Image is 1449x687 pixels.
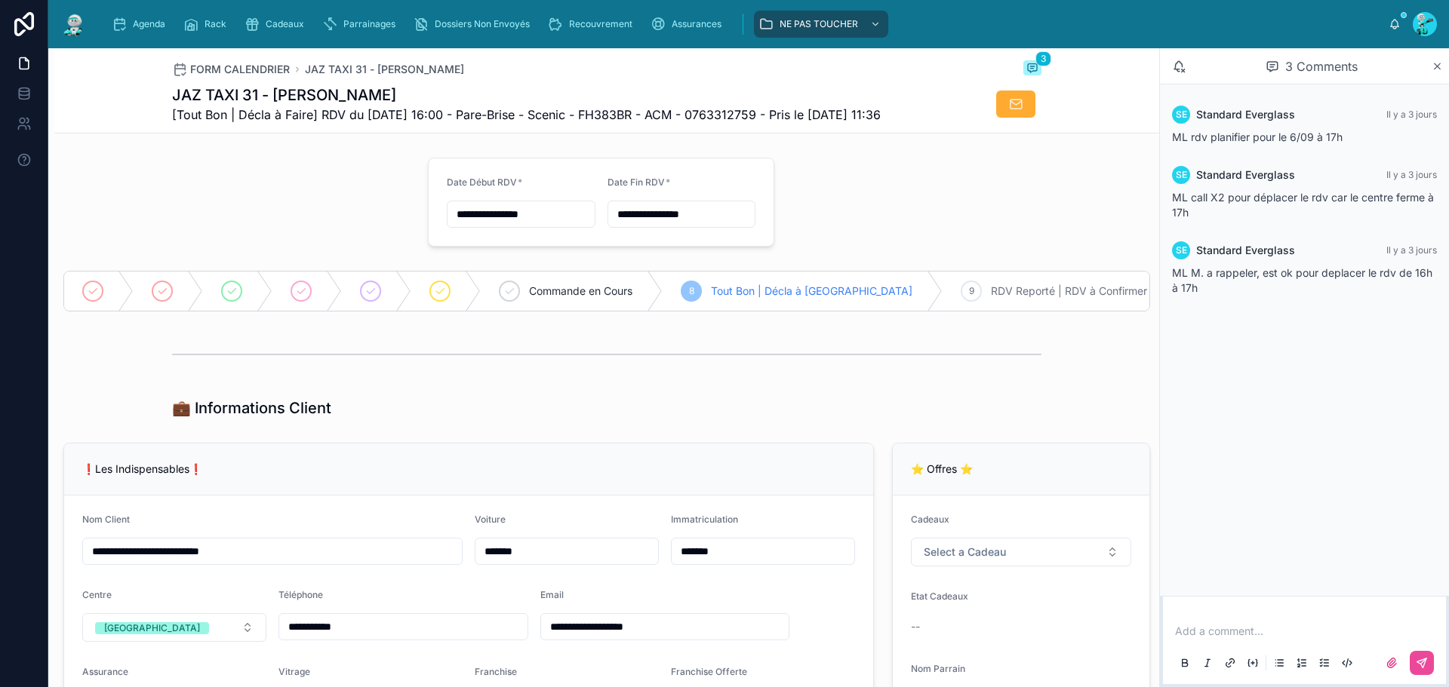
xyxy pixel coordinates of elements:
[991,284,1147,299] span: RDV Reporté | RDV à Confirmer
[266,18,304,30] span: Cadeaux
[60,12,88,36] img: App logo
[240,11,315,38] a: Cadeaux
[278,666,310,677] span: Vitrage
[82,666,128,677] span: Assurance
[1035,51,1051,66] span: 3
[569,18,632,30] span: Recouvrement
[278,589,323,600] span: Téléphone
[671,666,747,677] span: Franchise Offerte
[1172,266,1432,294] span: ML M. a rappeler, est ok pour deplacer le rdv de 16h à 17h
[179,11,237,38] a: Rack
[172,397,331,419] h1: 💼 Informations Client
[82,462,202,475] span: ❗Les Indispensables❗
[1386,109,1437,120] span: Il y a 3 jours
[543,11,643,38] a: Recouvrement
[924,544,1006,560] span: Select a Cadeau
[172,62,290,77] a: FORM CALENDRIER
[82,613,266,642] button: Select Button
[969,285,974,297] span: 9
[318,11,406,38] a: Parrainages
[82,589,112,600] span: Centre
[190,62,290,77] span: FORM CALENDRIER
[475,666,517,677] span: Franchise
[1176,109,1187,121] span: SE
[133,18,165,30] span: Agenda
[780,18,858,30] span: NE PAS TOUCHER
[82,514,130,525] span: Nom Client
[1196,243,1295,258] span: Standard Everglass
[205,18,226,30] span: Rack
[172,106,881,124] span: [Tout Bon | Décla à Faire] RDV du [DATE] 16:00 - Pare-Brise - Scenic - FH383BR - ACM - 0763312759...
[1386,244,1437,256] span: Il y a 3 jours
[172,84,881,106] h1: JAZ TAXI 31 - [PERSON_NAME]
[540,589,564,600] span: Email
[107,11,176,38] a: Agenda
[529,284,632,299] span: Commande en Cours
[409,11,540,38] a: Dossiers Non Envoyés
[672,18,721,30] span: Assurances
[646,11,732,38] a: Assurances
[104,622,200,634] div: [GEOGRAPHIC_DATA]
[1023,60,1041,78] button: 3
[689,285,694,297] span: 8
[435,18,530,30] span: Dossiers Non Envoyés
[475,514,506,525] span: Voiture
[911,514,949,525] span: Cadeaux
[671,514,738,525] span: Immatriculation
[1196,167,1295,182] span: Standard Everglass
[305,62,464,77] a: JAZ TAXI 31 - [PERSON_NAME]
[911,590,968,602] span: Etat Cadeaux
[911,462,973,475] span: ⭐ Offres ⭐
[343,18,395,30] span: Parrainages
[1172,191,1434,219] span: ML call X2 pour déplacer le rdv car le centre ferme à 17h
[447,176,517,188] span: Date Début RDV
[911,538,1131,566] button: Select Button
[1386,169,1437,180] span: Il y a 3 jours
[1196,107,1295,122] span: Standard Everglass
[608,176,665,188] span: Date Fin RDV
[754,11,888,38] a: NE PAS TOUCHER
[1285,57,1358,75] span: 3 Comments
[911,619,920,634] span: --
[1172,130,1343,143] span: ML rdv planifier pour le 6/09 à 17h
[911,663,965,674] span: Nom Parrain
[100,8,1389,41] div: scrollable content
[1176,244,1187,256] span: SE
[1176,169,1187,181] span: SE
[711,284,912,299] span: Tout Bon | Décla à [GEOGRAPHIC_DATA]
